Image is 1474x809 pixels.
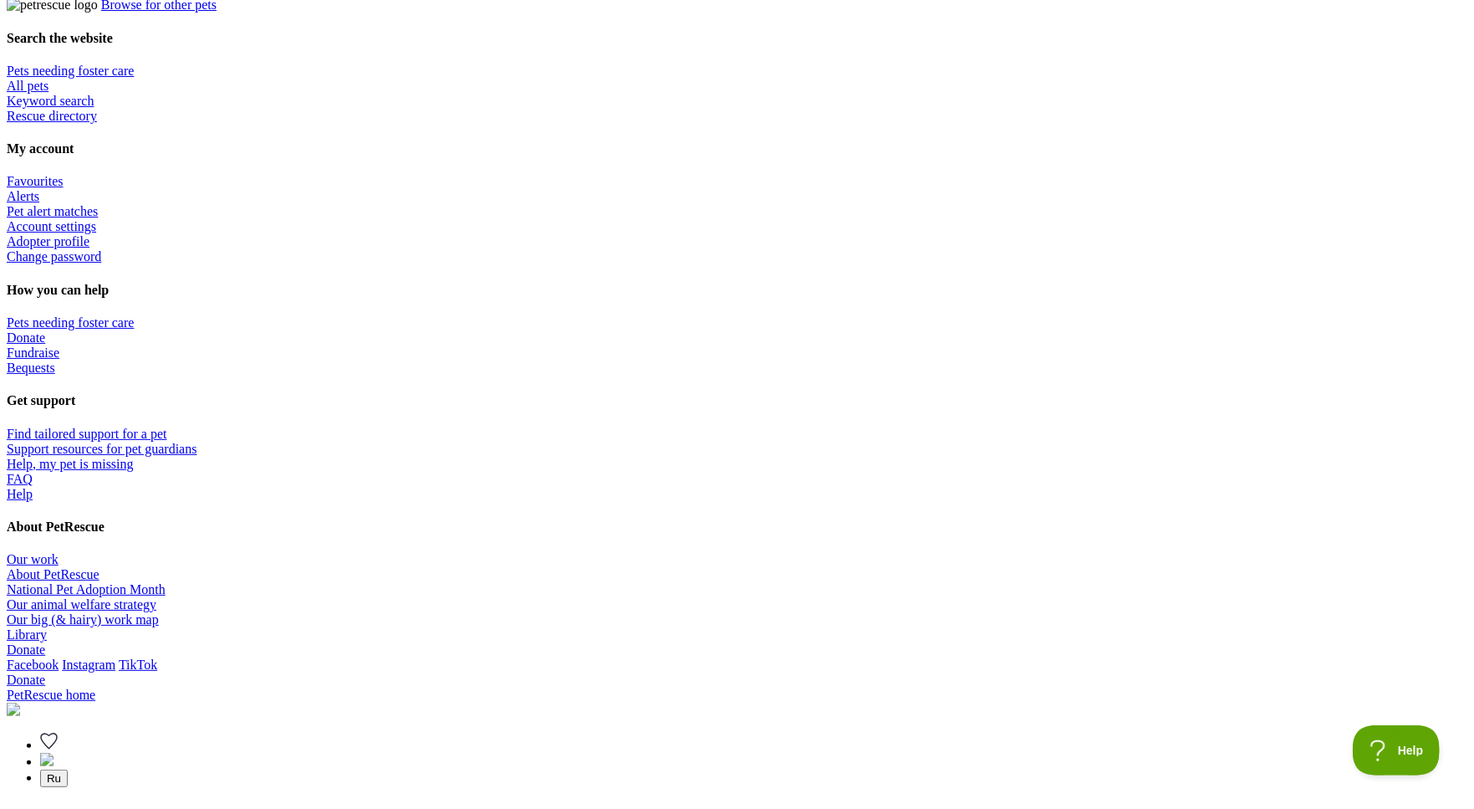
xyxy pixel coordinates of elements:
h4: Get support [7,393,1467,408]
h4: My account [7,141,1467,156]
a: National Pet Adoption Month [7,582,166,597]
button: My account [40,770,68,787]
a: Library [7,627,47,642]
a: Donate [7,330,45,345]
a: Donate [7,643,45,657]
h4: How you can help [7,283,1467,298]
a: Pets needing foster care [7,315,134,330]
a: Alerts [7,189,39,203]
a: Pet alert matches [7,204,98,218]
a: Keyword search [7,94,94,108]
a: Facebook [7,658,59,672]
a: Donate [7,673,45,687]
a: Bequests [7,361,55,375]
a: Support resources for pet guardians [7,442,197,456]
a: Help [7,487,33,501]
a: Change password [7,249,101,264]
h4: About PetRescue [7,520,1467,535]
a: Instagram [62,658,115,672]
a: Pets needing foster care [7,64,134,78]
a: Fundraise [7,346,59,360]
iframe: Help Scout Beacon - Open [1353,725,1441,776]
img: chat-41dd97257d64d25036548639549fe6c8038ab92f7586957e7f3b1b290dea8141.svg [40,753,54,766]
a: Favourites [7,174,64,188]
a: Favourites [40,738,58,752]
a: PetRescue [7,688,1467,719]
h4: Search the website [7,31,1467,46]
a: About PetRescue [7,567,99,581]
a: Our big (& hairy) work map [7,612,159,627]
a: Conversations [40,755,54,769]
a: All pets [7,79,48,93]
a: FAQ [7,472,33,486]
div: PetRescue home [7,688,1467,703]
a: Account settings [7,219,96,233]
a: Adopter profile [7,234,89,248]
a: Help, my pet is missing [7,457,134,471]
div: Ru [47,772,61,785]
a: Our animal welfare strategy [7,597,156,612]
a: TikTok [119,658,157,672]
a: Rescue directory [7,109,97,123]
img: logo-e224e6f780fb5917bec1dbf3a21bbac754714ae5b6737aabdf751b685950b380.svg [7,703,20,716]
a: Find tailored support for a pet [7,427,167,441]
a: Our work [7,552,59,566]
